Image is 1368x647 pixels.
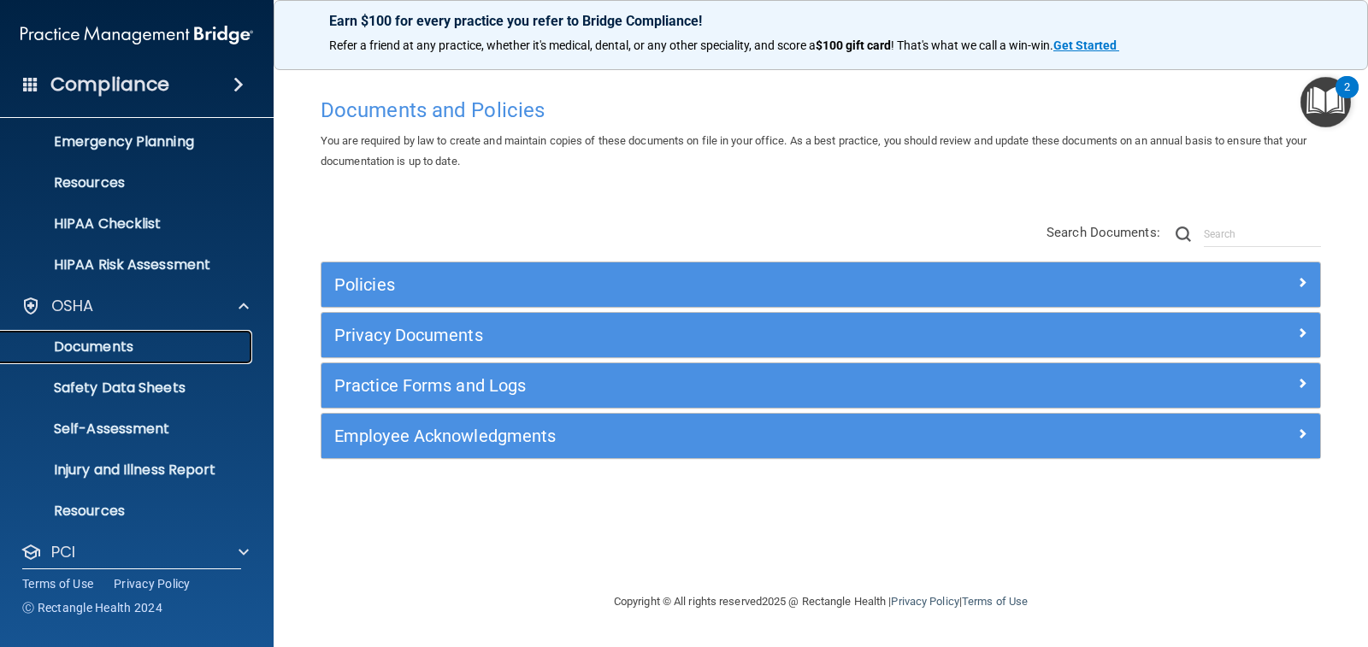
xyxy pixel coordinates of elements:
[329,13,1312,29] p: Earn $100 for every practice you refer to Bridge Compliance!
[21,18,253,52] img: PMB logo
[11,503,245,520] p: Resources
[334,422,1307,450] a: Employee Acknowledgments
[21,296,249,316] a: OSHA
[891,595,958,608] a: Privacy Policy
[334,321,1307,349] a: Privacy Documents
[816,38,891,52] strong: $100 gift card
[891,38,1053,52] span: ! That's what we call a win-win.
[321,134,1306,168] span: You are required by law to create and maintain copies of these documents on file in your office. ...
[51,296,94,316] p: OSHA
[334,376,1058,395] h5: Practice Forms and Logs
[11,133,245,150] p: Emergency Planning
[21,542,249,562] a: PCI
[1300,77,1351,127] button: Open Resource Center, 2 new notifications
[334,426,1058,445] h5: Employee Acknowledgments
[334,372,1307,399] a: Practice Forms and Logs
[334,271,1307,298] a: Policies
[11,379,245,397] p: Safety Data Sheets
[321,99,1321,121] h4: Documents and Policies
[11,462,245,479] p: Injury and Illness Report
[11,256,245,274] p: HIPAA Risk Assessment
[11,215,245,232] p: HIPAA Checklist
[1204,221,1321,247] input: Search
[509,574,1133,629] div: Copyright © All rights reserved 2025 @ Rectangle Health | |
[1176,226,1191,242] img: ic-search.3b580494.png
[329,38,816,52] span: Refer a friend at any practice, whether it's medical, dental, or any other speciality, and score a
[50,73,169,97] h4: Compliance
[114,575,191,592] a: Privacy Policy
[1344,87,1350,109] div: 2
[1053,38,1117,52] strong: Get Started
[11,174,245,191] p: Resources
[1047,225,1160,240] span: Search Documents:
[1053,38,1119,52] a: Get Started
[962,595,1028,608] a: Terms of Use
[22,599,162,616] span: Ⓒ Rectangle Health 2024
[22,575,93,592] a: Terms of Use
[334,326,1058,344] h5: Privacy Documents
[334,275,1058,294] h5: Policies
[11,338,245,356] p: Documents
[11,421,245,438] p: Self-Assessment
[51,542,75,562] p: PCI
